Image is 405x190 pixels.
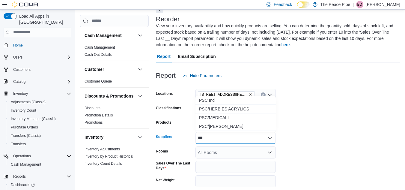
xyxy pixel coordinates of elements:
span: PSC/[PERSON_NAME] [199,123,272,129]
span: Customers [11,66,71,73]
label: Locations [156,91,173,96]
h3: Discounts & Promotions [85,93,133,99]
span: Transfers (Classic) [8,132,71,139]
a: Promotions [85,120,103,125]
button: Catalog [1,77,74,86]
button: Inventory [11,90,30,97]
span: Catalog [11,78,71,85]
a: Inventory Adjustments [85,147,120,151]
label: Sales Over The Last Days [156,161,193,170]
h3: Reorder [156,16,180,23]
div: Choose from the following options [195,96,276,131]
a: Inventory Manager (Classic) [8,115,58,122]
a: Discounts [85,106,100,110]
button: Inventory [137,134,144,141]
span: Purchase Orders [8,124,71,131]
span: Feedback [274,2,292,8]
button: Operations [1,152,74,160]
button: Discounts & Promotions [85,93,135,99]
label: Rooms [156,149,168,154]
span: PSC/MEDICALI [199,115,272,121]
button: Customers [1,65,74,74]
button: Purchase Orders [6,123,74,131]
a: Dashboards [8,181,37,188]
span: Cash Out Details [85,52,112,57]
button: Cash Management [137,32,144,39]
span: PSC Ind [199,97,272,103]
button: Operations [11,152,33,160]
span: Hide Parameters [190,73,222,79]
button: Reports [11,173,28,180]
button: Transfers (Classic) [6,131,74,140]
a: Transfers [8,140,28,148]
button: Users [11,54,25,61]
button: Inventory Count [6,106,74,115]
a: Dashboards [6,181,74,189]
label: Products [156,120,171,125]
span: Home [13,43,23,48]
span: Reports [11,173,71,180]
input: Dark Mode [297,2,310,8]
button: Adjustments (Classic) [6,98,74,106]
a: Promotion Details [85,113,113,117]
span: Inventory [13,91,28,96]
label: Classifications [156,106,181,110]
button: Cash Management [6,160,74,169]
span: Inventory On Hand by Package [85,168,135,173]
a: Purchase Orders [8,124,40,131]
a: Cash Management [8,161,43,168]
a: Inventory Count [8,107,39,114]
button: Remove 408 George St. N from selection in this group [249,93,252,96]
div: View your inventory availability and how quickly products are selling. You can determine the quan... [156,23,397,48]
label: Suppliers [156,134,172,139]
button: Customer [137,66,144,73]
button: PSC/SHELDON BLACK [195,122,276,131]
button: Customer [85,66,135,72]
a: Adjustments (Classic) [8,98,48,106]
span: Operations [11,152,71,160]
span: Cash Management [85,45,115,50]
span: [STREET_ADDRESS][PERSON_NAME] [201,92,247,98]
button: Home [1,41,74,50]
a: Customer Queue [85,79,112,83]
button: Transfers [6,140,74,148]
span: Reports [13,174,26,179]
button: Clear input [261,92,266,97]
p: | [353,1,354,8]
span: Inventory by Product Historical [85,154,133,159]
span: Inventory [11,90,71,97]
p: [PERSON_NAME] [366,1,400,8]
a: Customers [11,66,33,73]
span: Report [157,50,171,62]
button: Discounts & Promotions [137,92,144,100]
a: Cash Out Details [85,53,112,57]
button: Cash Management [85,32,135,38]
span: Transfers (Classic) [11,133,41,138]
span: Inventory Manager (Classic) [11,116,56,121]
span: Cash Management [8,161,71,168]
button: Open list of options [267,150,272,155]
a: Transfers (Classic) [8,132,43,139]
button: PSC/HERBIES ACRYLICS [195,105,276,113]
span: Customers [13,67,31,72]
div: Discounts & Promotions [80,104,149,128]
a: Inventory On Hand by Package [85,169,135,173]
span: Inventory Count [11,108,36,113]
button: Inventory Manager (Classic) [6,115,74,123]
span: Promotion Details [85,113,113,118]
button: Users [1,53,74,62]
span: Adjustments (Classic) [11,100,46,104]
span: Load All Apps in [GEOGRAPHIC_DATA] [17,13,71,25]
span: Email Subscription [178,50,216,62]
a: Inventory Count Details [85,161,122,166]
span: Operations [13,154,31,158]
span: Dashboards [8,181,71,188]
button: Open list of options [267,92,272,97]
span: Transfers [8,140,71,148]
button: Inventory [85,134,135,140]
span: Catalog [13,79,25,84]
span: Users [13,55,22,60]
